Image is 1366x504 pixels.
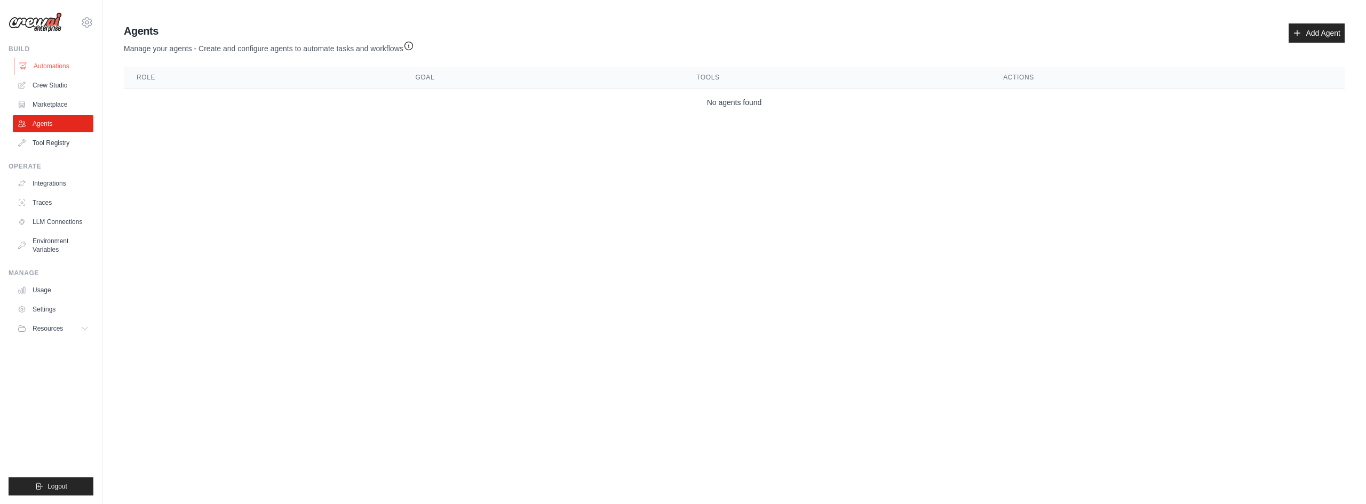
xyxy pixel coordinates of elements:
[13,175,93,192] a: Integrations
[14,58,94,75] a: Automations
[124,38,414,54] p: Manage your agents - Create and configure agents to automate tasks and workflows
[13,282,93,299] a: Usage
[13,301,93,318] a: Settings
[13,115,93,132] a: Agents
[990,67,1345,89] th: Actions
[684,67,990,89] th: Tools
[124,23,414,38] h2: Agents
[13,96,93,113] a: Marketplace
[13,213,93,230] a: LLM Connections
[13,134,93,151] a: Tool Registry
[13,320,93,337] button: Resources
[1289,23,1345,43] a: Add Agent
[124,89,1345,117] td: No agents found
[13,77,93,94] a: Crew Studio
[13,194,93,211] a: Traces
[9,45,93,53] div: Build
[9,162,93,171] div: Operate
[47,482,67,491] span: Logout
[9,12,62,33] img: Logo
[402,67,684,89] th: Goal
[9,269,93,277] div: Manage
[124,67,402,89] th: Role
[33,324,63,333] span: Resources
[13,233,93,258] a: Environment Variables
[9,477,93,495] button: Logout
